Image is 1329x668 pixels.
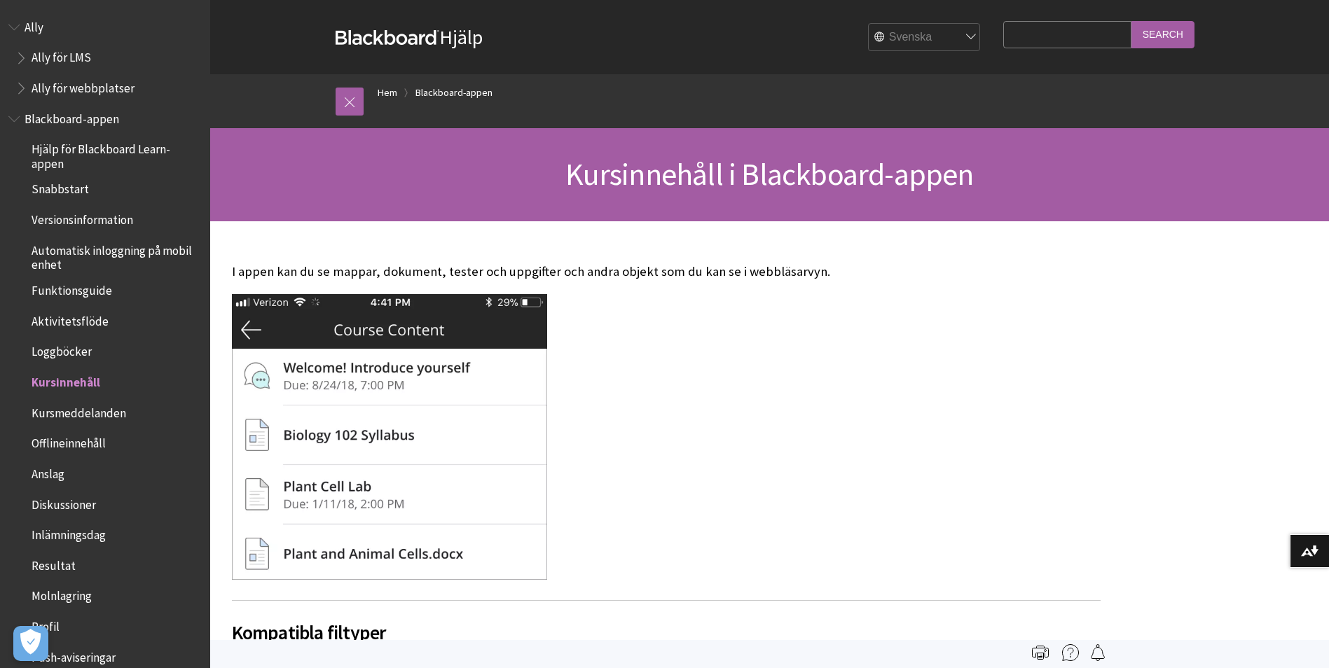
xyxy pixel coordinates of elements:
span: Inlämningsdag [32,523,106,542]
span: Loggböcker [32,340,92,359]
span: Kursmeddelanden [32,401,126,420]
span: Ally [25,15,43,34]
span: Ally för webbplatser [32,76,135,95]
strong: Blackboard [336,30,439,45]
img: Follow this page [1089,644,1106,661]
img: Print [1032,644,1049,661]
span: Hjälp för Blackboard Learn-appen [32,138,200,171]
span: Funktionsguide [32,279,112,298]
button: Open Preferences [13,626,48,661]
a: Blackboard-appen [415,84,493,102]
span: Molnlagring [32,585,92,604]
span: Automatisk inloggning på mobil enhet [32,239,200,272]
span: Push-aviseringar [32,646,116,664]
span: Snabbstart [32,178,89,197]
a: BlackboardHjälp [336,25,483,50]
span: Kursinnehåll [32,370,100,389]
span: Ally för LMS [32,46,91,65]
select: Site Language Selector [869,24,981,52]
span: Aktivitetsflöde [32,309,109,328]
p: I appen kan du se mappar, dokument, tester och uppgifter och andra objekt som du kan se i webbläs... [232,263,1101,281]
span: Resultat [32,554,76,573]
span: Offlineinnehåll [32,431,106,450]
span: Kursinnehåll i Blackboard-appen [565,155,973,193]
img: More help [1062,644,1079,661]
input: Search [1131,21,1194,48]
span: Profil [32,615,60,634]
span: Blackboard-appen [25,107,119,126]
span: Diskussioner [32,493,96,512]
span: Anslag [32,462,64,481]
h2: Kompatibla filtyper [232,600,1101,647]
a: Hem [378,84,397,102]
span: Versionsinformation [32,208,133,227]
nav: Book outline for Anthology Ally Help [8,15,202,100]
